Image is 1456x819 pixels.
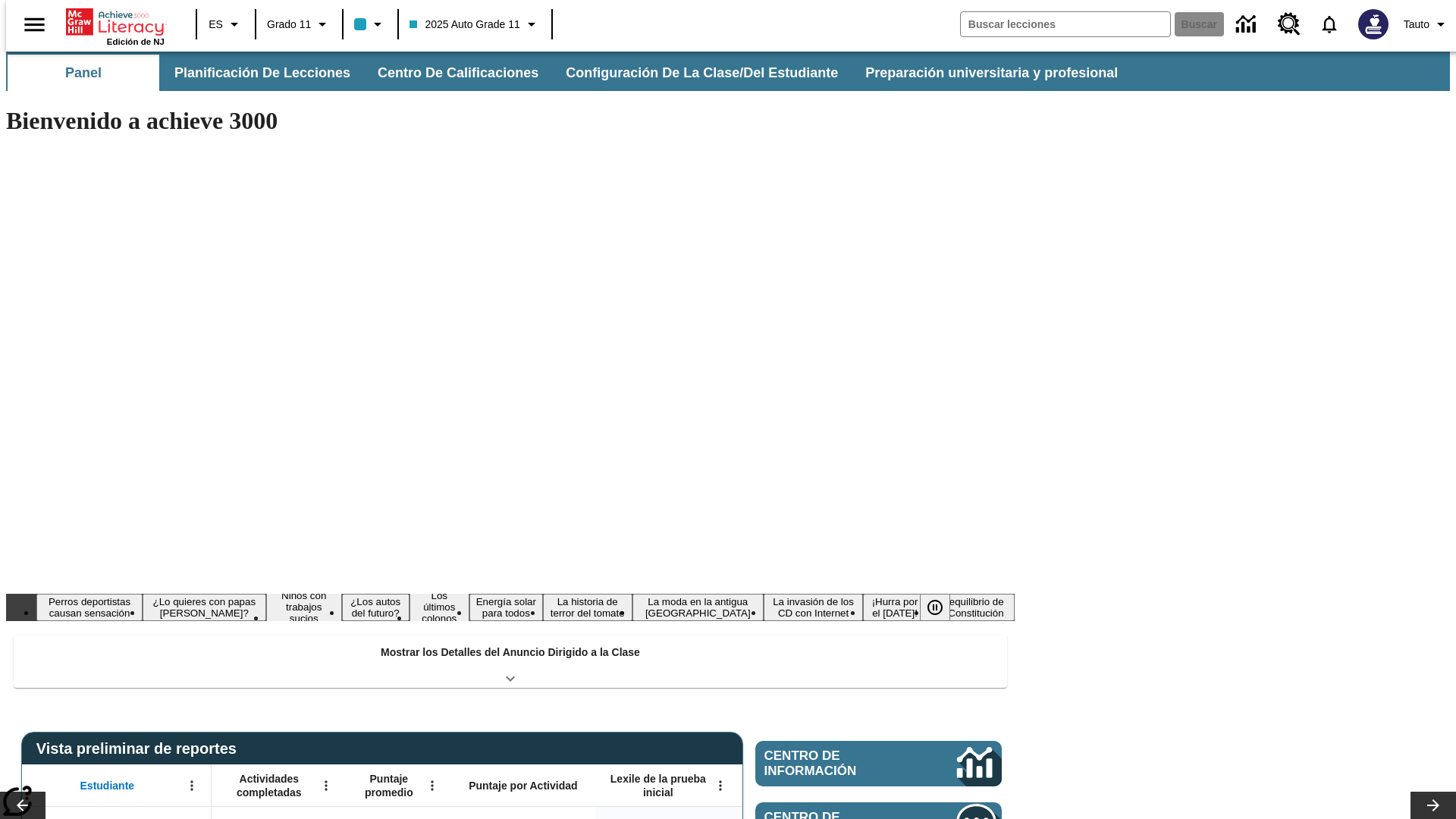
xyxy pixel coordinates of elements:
span: Puntaje por Actividad [469,779,577,792]
button: Configuración de la clase/del estudiante [554,55,850,91]
input: Buscar campo [961,12,1170,36]
button: Lenguaje: ES, Selecciona un idioma [202,11,250,38]
button: Abrir menú [315,774,337,797]
span: Vista preliminar de reportes [36,740,244,758]
div: Portada [66,5,165,46]
button: Panel [8,55,159,91]
button: Diapositiva 2 ¿Lo quieres con papas fritas? [143,594,266,621]
button: Abrir menú [421,774,444,797]
button: El color de la clase es azul claro. Cambiar el color de la clase. [348,11,393,38]
button: Diapositiva 9 La invasión de los CD con Internet [764,594,863,621]
p: Mostrar los Detalles del Anuncio Dirigido a la Clase [381,645,640,661]
button: Pausar [920,594,950,621]
h1: Bienvenido a achieve 3000 [6,107,1015,135]
button: Perfil/Configuración [1398,11,1456,38]
span: 2025 Auto Grade 11 [409,17,519,33]
div: Subbarra de navegación [6,52,1450,91]
button: Diapositiva 11 El equilibrio de la Constitución [927,594,1015,621]
button: Diapositiva 7 La historia de terror del tomate [543,594,632,621]
button: Diapositiva 6 Energía solar para todos [469,594,543,621]
span: Grado 11 [267,17,311,33]
button: Diapositiva 10 ¡Hurra por el Día de la Constitución! [863,594,927,621]
div: Pausar [920,594,965,621]
span: Tauto [1404,17,1429,33]
button: Abrir menú [180,774,203,797]
span: Puntaje promedio [353,772,425,799]
button: Diapositiva 8 La moda en la antigua Roma [632,594,764,621]
button: Diapositiva 3 Niños con trabajos sucios [266,588,342,626]
a: Centro de recursos, Se abrirá en una pestaña nueva. [1269,4,1310,45]
span: Lexile de la prueba inicial [603,772,714,799]
img: Avatar [1358,9,1389,39]
button: Planificación de lecciones [162,55,362,91]
a: Portada [66,7,165,37]
a: Centro de información [755,741,1002,786]
button: Diapositiva 1 Perros deportistas causan sensación [36,594,143,621]
a: Centro de información [1227,4,1269,45]
span: Edición de NJ [107,37,165,46]
button: Clase: 2025 Auto Grade 11, Selecciona una clase [403,11,546,38]
a: Notificaciones [1310,5,1349,44]
button: Abrir el menú lateral [12,2,57,47]
div: Subbarra de navegación [6,55,1131,91]
span: ES [209,17,223,33]
button: Diapositiva 4 ¿Los autos del futuro? [342,594,409,621]
button: Centro de calificaciones [366,55,551,91]
button: Grado: Grado 11, Elige un grado [261,11,337,38]
button: Diapositiva 5 Los últimos colonos [409,588,469,626]
button: Carrusel de lecciones, seguir [1410,792,1456,819]
button: Abrir menú [709,774,732,797]
span: Centro de información [764,748,906,779]
div: Mostrar los Detalles del Anuncio Dirigido a la Clase [14,635,1007,688]
span: Estudiante [80,779,135,792]
span: Actividades completadas [219,772,319,799]
button: Preparación universitaria y profesional [853,55,1130,91]
button: Escoja un nuevo avatar [1349,5,1398,44]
